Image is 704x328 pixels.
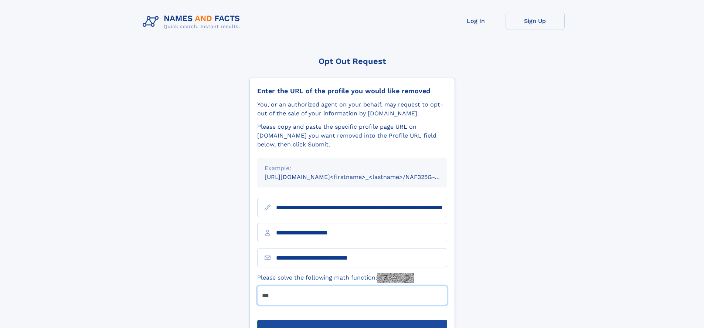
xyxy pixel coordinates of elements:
div: You, or an authorized agent on your behalf, may request to opt-out of the sale of your informatio... [257,100,447,118]
div: Opt Out Request [249,57,455,66]
a: Log In [446,12,506,30]
label: Please solve the following math function: [257,273,414,283]
div: Please copy and paste the specific profile page URL on [DOMAIN_NAME] you want removed into the Pr... [257,122,447,149]
div: Enter the URL of the profile you would like removed [257,87,447,95]
div: Example: [265,164,440,173]
img: Logo Names and Facts [140,12,246,32]
a: Sign Up [506,12,565,30]
small: [URL][DOMAIN_NAME]<firstname>_<lastname>/NAF325G-xxxxxxxx [265,173,461,180]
